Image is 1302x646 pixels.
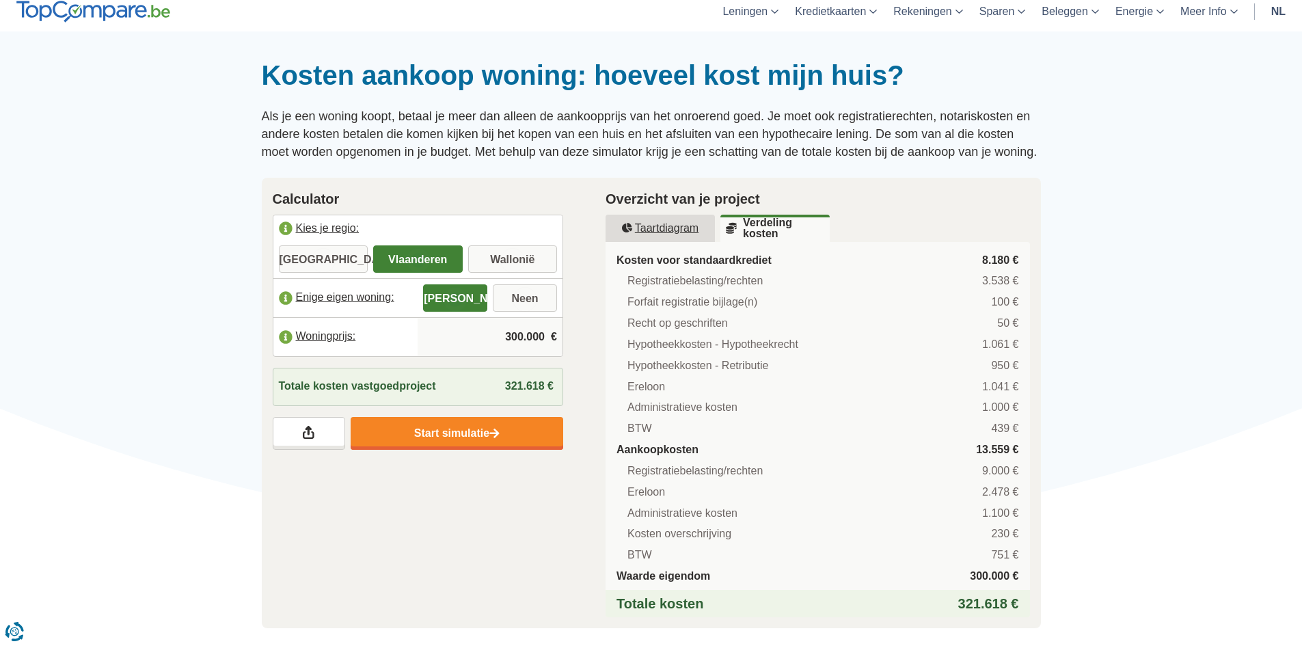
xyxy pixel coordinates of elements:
[627,506,737,522] span: Administratieve kosten
[991,526,1018,542] span: 230 €
[616,253,772,269] span: Kosten voor standaardkrediet
[627,273,763,289] span: Registratiebelasting/rechten
[489,428,500,440] img: Start simulatie
[616,442,699,458] span: Aankoopkosten
[16,1,170,23] img: TopCompare
[627,400,737,416] span: Administratieve kosten
[273,189,564,209] h2: Calculator
[991,548,1018,563] span: 751 €
[627,421,652,437] span: BTW
[262,108,1041,161] p: Als je een woning koopt, betaal je meer dan alleen de aankoopprijs van het onroerend goed. Je moe...
[726,217,824,239] u: Verdeling kosten
[351,417,563,450] a: Start simulatie
[616,594,703,614] span: Totale kosten
[279,379,436,394] span: Totale kosten vastgoedproject
[958,594,1019,614] span: 321.618 €
[273,322,418,352] label: Woningprijs:
[627,485,665,500] span: Ereloon
[273,417,345,450] a: Deel je resultaten
[982,463,1018,479] span: 9.000 €
[970,569,1018,584] span: 300.000 €
[551,329,557,345] span: €
[991,358,1018,374] span: 950 €
[982,485,1018,500] span: 2.478 €
[997,316,1018,332] span: 50 €
[627,358,768,374] span: Hypotheekkosten - Retributie
[606,189,1030,209] h2: Overzicht van je project
[627,548,652,563] span: BTW
[982,379,1018,395] span: 1.041 €
[627,526,731,542] span: Kosten overschrijving
[627,295,757,310] span: Forfait registratie bijlage(n)
[627,337,798,353] span: Hypotheekkosten - Hypotheekrecht
[273,283,418,313] label: Enige eigen woning:
[991,421,1018,437] span: 439 €
[279,245,368,273] label: [GEOGRAPHIC_DATA]
[505,380,554,392] span: 321.618 €
[976,442,1018,458] span: 13.559 €
[982,506,1018,522] span: 1.100 €
[982,273,1018,289] span: 3.538 €
[262,59,1041,92] h1: Kosten aankoop woning: hoeveel kost mijn huis?
[627,379,665,395] span: Ereloon
[982,400,1018,416] span: 1.000 €
[373,245,463,273] label: Vlaanderen
[627,463,763,479] span: Registratiebelasting/rechten
[616,569,710,584] span: Waarde eigendom
[273,215,563,245] label: Kies je regio:
[982,253,1018,269] span: 8.180 €
[627,316,728,332] span: Recht op geschriften
[622,223,699,234] u: Taartdiagram
[423,284,487,312] label: [PERSON_NAME]
[991,295,1018,310] span: 100 €
[493,284,557,312] label: Neen
[423,319,557,355] input: |
[982,337,1018,353] span: 1.061 €
[468,245,558,273] label: Wallonië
